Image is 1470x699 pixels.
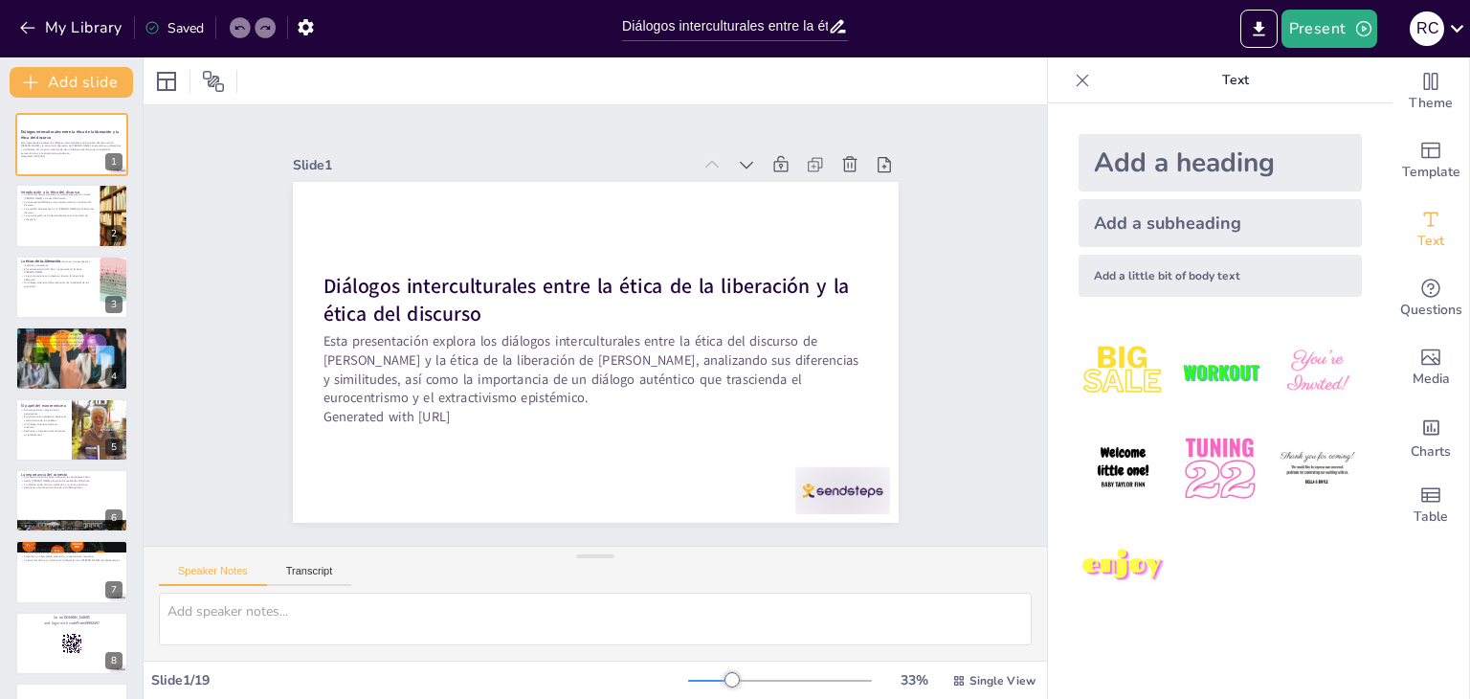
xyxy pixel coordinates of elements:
[15,113,128,176] div: 1
[1392,264,1469,333] div: Get real-time input from your audience
[15,398,128,462] div: 5
[1392,402,1469,471] div: Add charts and graphs
[323,332,868,408] p: Esta presentación explora los diálogos interculturales entre la ética del discurso de [PERSON_NAM...
[21,429,66,436] p: Reconocer y desafiar estas dinámicas es fundamental.
[1175,424,1264,513] img: 5.jpeg
[21,207,95,214] p: La igualdad de derechos es un [PERSON_NAME] de la ética del discurso.
[1410,11,1444,46] div: R C
[1392,126,1469,195] div: Add ready made slides
[21,200,95,207] p: La corresponsabilidad es un principio central en la ética del discurso.
[21,130,120,141] strong: Diálogos interculturales entre la ética de la liberación y la ética del discurso
[21,189,95,194] p: Introducción a la ética del discurso
[202,70,225,93] span: Position
[21,337,122,341] p: [PERSON_NAME] propone una universalidad desde una perspectiva concreta.
[1413,369,1450,390] span: Media
[1079,522,1168,611] img: 7.jpeg
[293,156,692,174] div: Slide 1
[21,620,122,626] p: and login with code
[21,259,95,264] p: La ética de la liberación
[1392,471,1469,540] div: Add a table
[15,469,128,532] div: 6
[1240,10,1278,48] button: Export to PowerPoint
[21,415,66,421] p: El extractivismo epistémico explota el conocimiento de los pueblos.
[21,543,122,549] p: Conclusiones del diálogo
[1417,231,1444,252] span: Text
[622,12,828,40] input: Insert title
[21,408,66,415] p: El eurocentrismo margina otras perspectivas.
[14,12,130,43] button: My Library
[21,486,122,490] p: Reconocer el contexto es clave para el diálogo ético.
[21,476,122,480] p: El contexto de enunciación influye en las propuestas éticas.
[323,407,868,426] p: Generated with [URL]
[105,439,122,456] div: 5
[21,340,122,344] p: El diálogo entre ambos enfoques puede ser enriquecedor.
[1281,10,1377,48] button: Present
[1098,57,1373,103] p: Text
[267,565,352,586] button: Transcript
[151,66,182,97] div: Layout
[10,67,133,98] button: Add slide
[21,141,122,155] p: Esta presentación explora los diálogos interculturales entre la ética del discurso de [PERSON_NAM...
[21,472,122,478] p: La importancia del contexto
[21,344,122,348] p: Las tensiones entre los enfoques pueden generar malentendidos.
[21,615,122,620] p: Go to
[21,192,95,199] p: La ética del discurso enfatiza la fundamentación de normas [PERSON_NAME] a través del discurso.
[1400,300,1462,321] span: Questions
[159,565,267,586] button: Speaker Notes
[1079,199,1362,247] div: Add a subheading
[105,368,122,385] div: 4
[21,333,122,337] p: Apel busca una universalidad desde una perspectiva abstracta.
[105,581,122,598] div: 7
[1273,327,1362,417] img: 3.jpeg
[15,184,128,247] div: 2
[105,509,122,527] div: 6
[1411,441,1451,462] span: Charts
[1410,10,1444,48] button: R C
[21,260,95,267] p: La ética de la liberación se fundamenta en una perspectiva material y contextual.
[1079,327,1168,417] img: 1.jpeg
[21,483,122,486] p: La relación entre centro y periferia es un tema relevante.
[1409,93,1453,114] span: Theme
[21,479,122,483] p: Apel y [PERSON_NAME] provienen de realidades diferentes.
[15,612,128,675] div: 8
[21,422,66,429] p: Un diálogo auténtico debe ser simétrico.
[62,615,90,620] strong: [DOMAIN_NAME]
[21,549,122,552] p: Un verdadero diálogo intercultural reconoce las diferencias.
[105,652,122,669] div: 8
[105,153,122,170] div: 1
[21,555,122,559] p: Fomentar un intercambio auténtico y respetuoso es necesario.
[15,327,128,390] div: 4
[21,552,122,555] p: Evitar la imposición de perspectivas es esencial.
[21,274,95,281] p: La justicia social es un objetivo clave en la ética de la liberación.
[21,402,66,408] p: El papel del eurocentrismo
[105,225,122,242] div: 2
[21,329,122,335] p: Comparación de enfoques
[1175,327,1264,417] img: 2.jpeg
[323,272,849,327] strong: Diálogos interculturales entre la ética de la liberación y la ética del discurso
[1079,424,1168,513] img: 4.jpeg
[969,673,1036,688] span: Single View
[21,282,95,288] p: Un diálogo auténtico debe reconocer las realidades de los oprimidos.
[151,671,688,689] div: Slide 1 / 19
[21,559,122,563] p: La ética del discurso y la ética de la liberación son [PERSON_NAME] complementarios.
[1414,507,1448,528] span: Table
[1392,195,1469,264] div: Add text boxes
[1392,333,1469,402] div: Add images, graphics, shapes or video
[21,155,122,159] p: Generated with [URL]
[1273,424,1362,513] img: 6.jpeg
[105,296,122,313] div: 3
[15,540,128,603] div: 7
[1392,57,1469,126] div: Change the overall theme
[145,19,204,37] div: Saved
[21,267,95,274] p: El reconocimiento del "Otro" es esencial en la ética [PERSON_NAME].
[1079,134,1362,192] div: Add a heading
[21,214,95,220] p: La comunicación es fundamental para la construcción de consensos.
[15,256,128,319] div: 3
[891,671,937,689] div: 33 %
[1402,162,1460,183] span: Template
[1079,255,1362,297] div: Add a little bit of body text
